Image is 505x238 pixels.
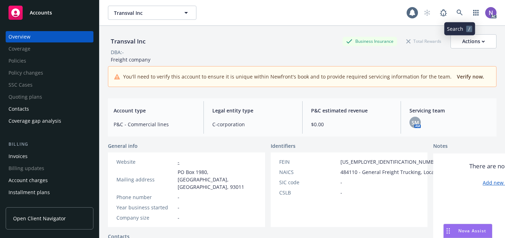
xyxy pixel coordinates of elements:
div: Phone number [116,193,175,201]
span: 484110 - General Freight Trucking, Local [340,168,436,176]
a: Invoices [6,151,93,162]
span: Nova Assist [458,228,486,234]
div: Transval Inc [108,37,148,46]
div: FEIN [279,158,338,166]
div: Website [116,158,175,166]
img: photo [485,7,497,18]
span: Notes [433,142,448,151]
a: Search [453,6,467,20]
div: Invoices [8,151,28,162]
a: Start snowing [420,6,434,20]
span: - [178,214,179,221]
div: Company size [116,214,175,221]
button: Actions [451,34,497,48]
div: NAICS [279,168,338,176]
span: - [178,204,179,211]
a: Coverage gap analysis [6,115,93,127]
span: PO Box 1980, [GEOGRAPHIC_DATA], [GEOGRAPHIC_DATA], 93011 [178,168,257,191]
div: Total Rewards [403,37,445,46]
span: Freight company [111,56,150,63]
span: You'll need to verify this account to ensure it is unique within Newfront's book and to provide r... [123,73,452,80]
span: Open Client Navigator [13,215,66,222]
span: C-corporation [212,121,294,128]
span: Policy changes [6,67,93,79]
span: [US_EMPLOYER_IDENTIFICATION_NUMBER] [340,158,442,166]
a: Report a Bug [436,6,451,20]
div: CSLB [279,189,338,196]
span: P&C - Commercial lines [114,121,195,128]
a: Account charges [6,175,93,186]
span: Account type [114,107,195,114]
span: Identifiers [271,142,295,150]
a: - [178,158,179,165]
a: Contacts [6,103,93,115]
button: Verify now. [456,72,485,81]
button: Nova Assist [443,224,492,238]
span: - [178,193,179,201]
span: P&C estimated revenue [311,107,392,114]
span: SSC Cases [6,79,93,91]
a: Overview [6,31,93,42]
span: - [340,179,342,186]
span: $0.00 [311,121,392,128]
div: Overview [8,31,30,42]
span: Servicing team [409,107,491,114]
div: Drag to move [444,224,453,238]
div: Business Insurance [343,37,397,46]
div: Billing [6,141,93,148]
span: Accounts [30,10,52,16]
span: SM [412,119,419,126]
a: Accounts [6,3,93,23]
div: Contacts [8,103,29,115]
div: SIC code [279,179,338,186]
span: Quoting plans [6,91,93,103]
span: Coverage [6,43,93,54]
span: Verify now. [457,73,484,80]
span: Legal entity type [212,107,294,114]
span: General info [108,142,138,150]
span: - [340,189,342,196]
a: Switch app [469,6,483,20]
div: Installment plans [8,187,50,198]
a: Installment plans [6,187,93,198]
span: Transval Inc [114,9,175,17]
div: Mailing address [116,176,175,183]
div: Year business started [116,204,175,211]
div: DBA: - [111,48,124,56]
div: Coverage gap analysis [8,115,61,127]
span: Billing updates [6,163,93,174]
button: Transval Inc [108,6,196,20]
div: Account charges [8,175,48,186]
div: Actions [462,35,485,48]
span: Policies [6,55,93,66]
